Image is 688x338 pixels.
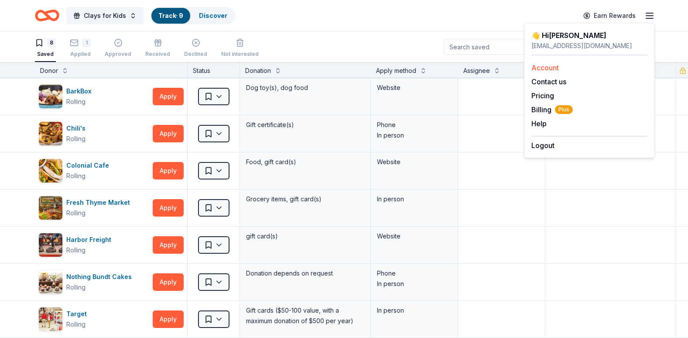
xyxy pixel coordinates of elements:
div: Rolling [66,171,86,181]
div: Rolling [66,208,86,218]
div: 👋 Hi [PERSON_NAME] [531,30,647,41]
div: Dog toy(s), dog food [245,82,365,94]
div: In person [377,279,452,289]
span: Billing [531,104,573,115]
div: Donor [40,66,58,76]
button: Image for Colonial CafeColonial CafeRolling [38,159,149,183]
div: Donation [245,66,271,76]
img: Image for Harbor Freight [39,233,62,257]
img: Image for Chili's [39,122,62,145]
div: 1 [82,38,91,47]
div: Website [377,231,452,241]
button: Apply [153,125,184,142]
a: Pricing [531,91,554,100]
span: Clays for Kids [84,10,126,21]
button: Image for Harbor FreightHarbor FreightRolling [38,233,149,257]
div: In person [377,130,452,141]
div: Rolling [66,245,86,255]
div: Gift cards ($50-100 value, with a maximum donation of $500 per year) [245,304,365,327]
a: Account [531,63,559,72]
div: Approved [105,51,131,58]
div: Rolling [66,97,86,107]
div: Grocery items, gift card(s) [245,193,365,205]
div: Colonial Cafe [66,160,113,171]
div: Food, gift card(s) [245,156,365,168]
div: Phone [377,268,452,279]
button: Received [145,35,170,62]
div: Declined [184,51,207,58]
div: Website [377,157,452,167]
button: Apply [153,88,184,105]
div: Received [145,51,170,58]
div: Gift certificate(s) [245,119,365,131]
a: Home [35,5,59,26]
div: Target [66,309,90,319]
button: Apply [153,162,184,179]
div: Nothing Bundt Cakes [66,272,135,282]
div: Phone [377,120,452,130]
button: Declined [184,35,207,62]
button: Not interested [221,35,259,62]
div: Harbor Freight [66,235,115,245]
button: Help [531,118,547,129]
div: BarkBox [66,86,95,97]
img: Image for Fresh Thyme Market [39,196,62,220]
button: 8Saved [35,35,56,62]
div: Saved [35,51,56,58]
div: Not interested [221,51,259,58]
div: Rolling [66,319,86,330]
div: In person [377,305,452,316]
button: Apply [153,310,184,328]
div: Fresh Thyme Market [66,197,133,208]
div: Assignee [463,66,490,76]
a: Discover [199,12,227,19]
div: Chili's [66,123,89,134]
button: Clays for Kids [66,7,144,24]
button: Image for BarkBoxBarkBoxRolling [38,84,149,109]
div: gift card(s) [245,230,365,242]
button: 1Applied [70,35,91,62]
button: Approved [105,35,131,62]
div: Status [188,62,240,78]
button: Image for Chili'sChili'sRolling [38,121,149,146]
div: Rolling [66,282,86,293]
button: Logout [531,140,555,151]
div: In person [377,194,452,204]
button: Apply [153,236,184,254]
a: Earn Rewards [578,8,641,24]
div: [EMAIL_ADDRESS][DOMAIN_NAME] [531,41,647,51]
div: Donation depends on request [245,267,365,279]
button: BillingPlus [531,104,573,115]
div: Rolling [66,134,86,144]
div: Apply method [376,66,416,76]
div: 8 [47,38,56,47]
span: Plus [555,105,573,114]
img: Image for Colonial Cafe [39,159,62,183]
div: Website [377,83,452,93]
input: Search saved [444,39,555,55]
img: Image for BarkBox [39,85,62,108]
button: Apply [153,273,184,291]
div: Applied [70,51,91,58]
img: Image for Target [39,307,62,331]
a: Track· 9 [158,12,183,19]
button: Image for Fresh Thyme MarketFresh Thyme MarketRolling [38,196,149,220]
button: Image for TargetTargetRolling [38,307,149,331]
button: Contact us [531,76,566,87]
button: Track· 9Discover [151,7,235,24]
img: Image for Nothing Bundt Cakes [39,270,62,294]
button: Apply [153,199,184,217]
button: Image for Nothing Bundt CakesNothing Bundt CakesRolling [38,270,149,294]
